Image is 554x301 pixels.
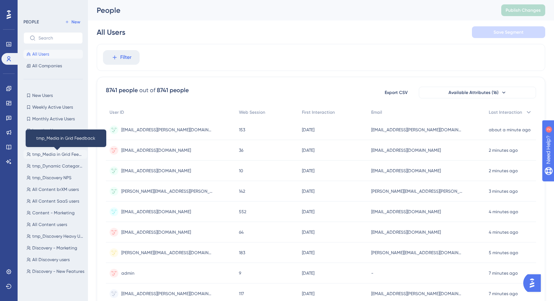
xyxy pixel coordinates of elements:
[32,116,75,122] span: Monthly Active Users
[523,272,545,294] iframe: UserGuiding AI Assistant Launcher
[371,270,373,276] span: -
[23,126,83,135] button: Inactive Users
[32,163,84,169] span: tmp_Dynamic Category Users
[32,187,79,192] span: All Content brXM users
[448,90,499,95] span: Available Attributes (16)
[121,147,191,153] span: [EMAIL_ADDRESS][DOMAIN_NAME]
[371,291,463,297] span: [EMAIL_ADDRESS][PERSON_NAME][DOMAIN_NAME]
[371,147,441,153] span: [EMAIL_ADDRESS][DOMAIN_NAME]
[239,109,265,115] span: Web Session
[489,250,518,255] time: 5 minutes ago
[23,173,87,182] button: tmp_Discovery NPS
[371,168,441,174] span: [EMAIL_ADDRESS][DOMAIN_NAME]
[121,250,213,256] span: [PERSON_NAME][EMAIL_ADDRESS][DOMAIN_NAME]
[32,222,67,227] span: All Content users
[371,209,441,215] span: [EMAIL_ADDRESS][DOMAIN_NAME]
[239,168,243,174] span: 10
[302,271,314,276] time: [DATE]
[302,109,335,115] span: First Interaction
[23,255,87,264] button: All Discovery users
[23,267,87,276] button: Discovery - New Features
[302,189,314,194] time: [DATE]
[23,232,87,241] button: tmp_Discovery Heavy Users
[32,210,75,216] span: Content - Marketing
[121,209,191,215] span: [EMAIL_ADDRESS][DOMAIN_NAME]
[139,86,155,95] div: out of
[371,109,382,115] span: Email
[489,230,518,235] time: 4 minutes ago
[32,233,84,239] span: tmp_Discovery Heavy Users
[110,109,124,115] span: User ID
[51,4,53,10] div: 2
[302,250,314,255] time: [DATE]
[23,197,87,206] button: All Content SaaS users
[23,91,83,100] button: New Users
[71,19,80,25] span: New
[32,128,61,133] span: Inactive Users
[371,127,463,133] span: [EMAIL_ADDRESS][PERSON_NAME][DOMAIN_NAME]
[302,148,314,153] time: [DATE]
[97,5,483,15] div: People
[239,291,244,297] span: 117
[121,270,134,276] span: admin
[32,63,62,69] span: All Companies
[121,127,213,133] span: [EMAIL_ADDRESS][PERSON_NAME][DOMAIN_NAME]
[157,86,189,95] div: 8741 people
[23,162,87,170] button: tmp_Dynamic Category Users
[489,168,518,173] time: 2 minutes ago
[239,209,246,215] span: 552
[23,220,87,229] button: All Content users
[506,7,541,13] span: Publish Changes
[489,148,518,153] time: 2 minutes ago
[302,127,314,132] time: [DATE]
[489,127,531,132] time: about a minute ago
[32,151,84,157] span: tmp_Media in Grid Feedback
[32,268,84,274] span: Discovery - New Features
[62,18,83,26] button: New
[239,127,245,133] span: 153
[302,230,314,235] time: [DATE]
[121,168,191,174] span: [EMAIL_ADDRESS][DOMAIN_NAME]
[32,104,73,110] span: Weekly Active Users
[32,93,53,98] span: New Users
[23,61,83,70] button: All Companies
[371,229,441,235] span: [EMAIL_ADDRESS][DOMAIN_NAME]
[32,51,49,57] span: All Users
[17,2,46,11] span: Need Help?
[494,29,524,35] span: Save Segment
[23,208,87,217] button: Content - Marketing
[239,147,243,153] span: 36
[23,244,87,252] button: Discovery - Marketing
[121,291,213,297] span: [EMAIL_ADDRESS][PERSON_NAME][DOMAIN_NAME]
[371,188,463,194] span: [PERSON_NAME][EMAIL_ADDRESS][PERSON_NAME][DOMAIN_NAME]
[23,150,87,159] button: tmp_Media in Grid Feedback
[489,291,518,296] time: 7 minutes ago
[23,50,83,59] button: All Users
[302,291,314,296] time: [DATE]
[302,168,314,173] time: [DATE]
[489,109,522,115] span: Last Interaction
[239,270,241,276] span: 9
[32,198,79,204] span: All Content SaaS users
[472,26,545,38] button: Save Segment
[23,185,87,194] button: All Content brXM users
[32,245,77,251] span: Discovery - Marketing
[489,271,518,276] time: 7 minutes ago
[419,87,536,98] button: Available Attributes (16)
[103,50,140,65] button: Filter
[385,90,408,95] span: Export CSV
[302,209,314,214] time: [DATE]
[32,257,70,263] span: All Discovery users
[106,86,138,95] div: 8741 people
[23,114,83,123] button: Monthly Active Users
[121,229,191,235] span: [EMAIL_ADDRESS][DOMAIN_NAME]
[32,175,71,181] span: tmp_Discovery NPS
[371,250,463,256] span: [PERSON_NAME][EMAIL_ADDRESS][DOMAIN_NAME]
[239,250,245,256] span: 183
[239,229,244,235] span: 64
[23,103,83,112] button: Weekly Active Users
[23,19,39,25] div: PEOPLE
[121,188,213,194] span: [PERSON_NAME][EMAIL_ADDRESS][PERSON_NAME][DOMAIN_NAME]
[378,87,414,98] button: Export CSV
